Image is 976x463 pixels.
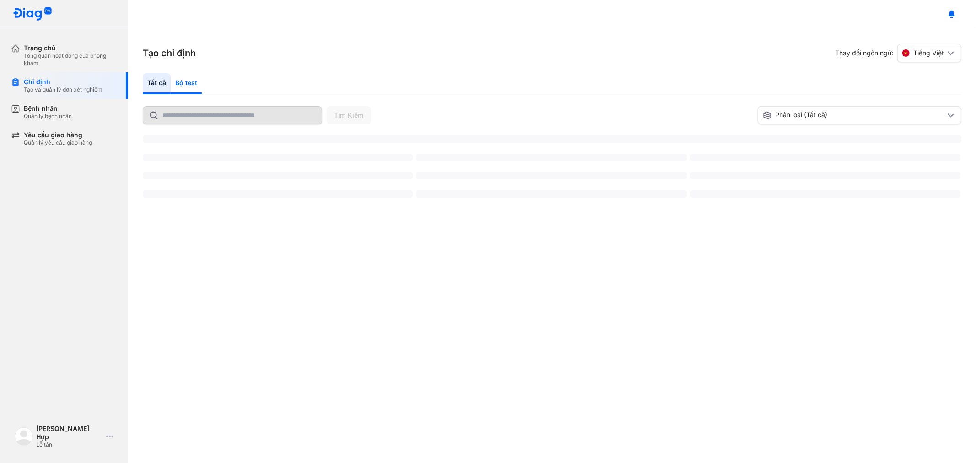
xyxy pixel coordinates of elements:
h3: Tạo chỉ định [143,47,196,59]
span: ‌ [143,154,413,161]
span: ‌ [416,154,686,161]
span: ‌ [690,190,960,198]
span: ‌ [690,154,960,161]
span: ‌ [143,190,413,198]
div: Bộ test [171,73,202,94]
span: ‌ [690,172,960,179]
div: Trang chủ [24,44,117,52]
img: logo [13,7,52,22]
div: Quản lý bệnh nhân [24,113,72,120]
div: Tất cả [143,73,171,94]
div: [PERSON_NAME] Hợp [36,425,102,441]
div: Lễ tân [36,441,102,448]
span: ‌ [143,135,961,143]
div: Thay đổi ngôn ngữ: [835,44,961,62]
div: Yêu cầu giao hàng [24,131,92,139]
img: logo [15,427,33,446]
div: Bệnh nhân [24,104,72,113]
div: Tạo và quản lý đơn xét nghiệm [24,86,102,93]
span: ‌ [416,190,686,198]
span: ‌ [143,172,413,179]
div: Quản lý yêu cầu giao hàng [24,139,92,146]
div: Chỉ định [24,78,102,86]
button: Tìm Kiếm [327,106,371,124]
div: Tổng quan hoạt động của phòng khám [24,52,117,67]
span: ‌ [416,172,686,179]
